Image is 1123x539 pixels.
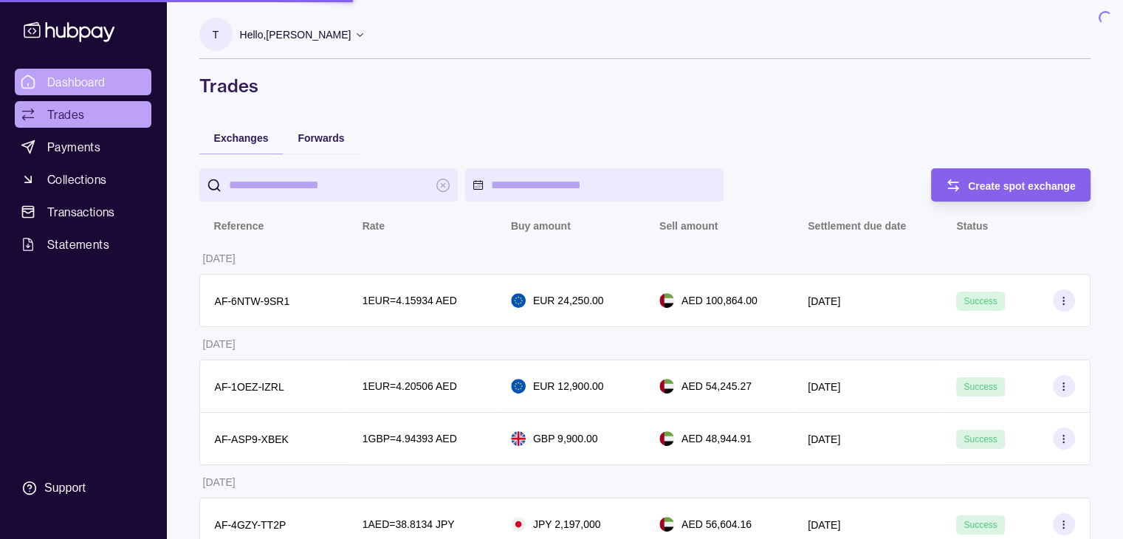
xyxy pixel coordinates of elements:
p: Sell amount [659,220,718,232]
a: Collections [15,166,151,193]
p: Buy amount [511,220,571,232]
p: Settlement due date [808,220,906,232]
p: 1 EUR = 4.15934 AED [363,292,457,309]
span: Success [964,296,997,306]
p: AF-6NTW-9SR1 [215,295,290,307]
span: Success [964,434,997,444]
span: Trades [47,106,84,123]
img: ae [659,379,674,394]
div: Support [44,480,86,496]
p: Reference [214,220,264,232]
span: Success [964,520,997,530]
span: Create spot exchange [968,180,1076,192]
p: [DATE] [808,519,840,531]
h1: Trades [199,74,1091,97]
p: AED 54,245.27 [681,378,752,394]
p: T [213,27,219,43]
span: Payments [47,138,100,156]
p: [DATE] [203,338,236,350]
p: 1 GBP = 4.94393 AED [363,430,457,447]
span: Collections [47,171,106,188]
p: [DATE] [808,295,840,307]
p: [DATE] [203,476,236,488]
span: Dashboard [47,73,106,91]
p: Hello, [PERSON_NAME] [240,27,351,43]
p: Status [956,220,988,232]
p: AF-1OEZ-IZRL [215,381,284,393]
img: eu [511,379,526,394]
span: Transactions [47,203,115,221]
img: ae [659,293,674,308]
a: Statements [15,231,151,258]
p: AF-ASP9-XBEK [215,433,289,445]
p: EUR 24,250.00 [533,292,604,309]
p: EUR 12,900.00 [533,378,604,394]
span: Success [964,382,997,392]
p: [DATE] [808,433,840,445]
input: search [229,168,428,202]
p: AED 48,944.91 [681,430,752,447]
p: 1 AED = 38.8134 JPY [363,516,455,532]
button: Create spot exchange [931,168,1091,202]
p: [DATE] [203,253,236,264]
a: Trades [15,101,151,128]
img: jp [511,517,526,532]
p: AED 100,864.00 [681,292,758,309]
span: Forwards [298,132,344,144]
a: Dashboard [15,69,151,95]
span: Statements [47,236,109,253]
span: Exchanges [214,132,269,144]
p: [DATE] [808,381,840,393]
img: eu [511,293,526,308]
p: AED 56,604.16 [681,516,752,532]
p: GBP 9,900.00 [533,430,598,447]
a: Payments [15,134,151,160]
img: gb [511,431,526,446]
img: ae [659,431,674,446]
img: ae [659,517,674,532]
a: Support [15,473,151,504]
a: Transactions [15,199,151,225]
p: Rate [363,220,385,232]
p: JPY 2,197,000 [533,516,601,532]
p: 1 EUR = 4.20506 AED [363,378,457,394]
p: AF-4GZY-TT2P [215,519,286,531]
